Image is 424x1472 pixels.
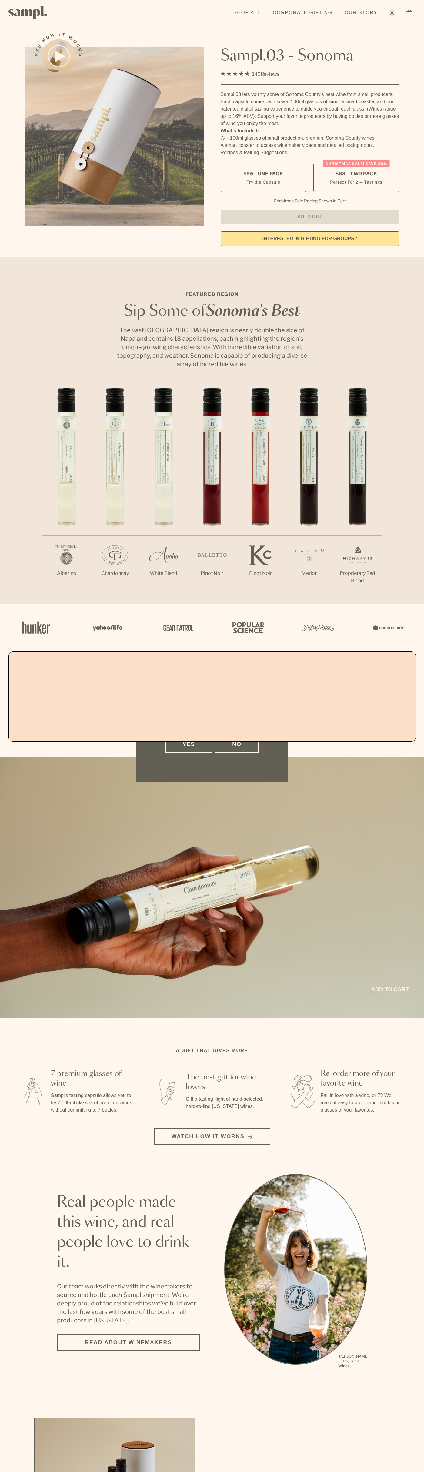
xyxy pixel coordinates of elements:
div: 140Reviews [221,70,279,78]
a: Corporate Gifting [270,6,336,19]
a: Our Story [342,6,381,19]
img: Sampl.03 - Sonoma [25,47,204,226]
small: Try the Capsule [246,179,280,185]
div: slide 1 [224,1174,367,1369]
p: Pinot Noir [236,570,285,577]
li: 7 / 7 [333,388,382,604]
li: 6 / 7 [285,388,333,596]
span: $88 - Two Pack [336,171,377,177]
ul: carousel [224,1174,367,1369]
button: No [215,736,259,753]
li: 2 / 7 [91,388,139,596]
p: Albarino [42,570,91,577]
p: Merlot [285,570,333,577]
a: Add to cart [371,986,416,994]
small: Perfect For 2-4 Tastings [330,179,382,185]
p: Chardonnay [91,570,139,577]
a: Shop All [230,6,264,19]
li: 5 / 7 [236,388,285,596]
li: 4 / 7 [188,388,236,596]
button: Yes [165,736,212,753]
li: 1 / 7 [42,388,91,596]
p: Pinot Noir [188,570,236,577]
button: Sold Out [221,210,399,224]
div: Christmas SALE! Save 20% [323,160,389,167]
li: 3 / 7 [139,388,188,596]
p: White Blend [139,570,188,577]
a: interested in gifting for groups? [221,231,399,246]
span: $55 - One Pack [243,171,283,177]
button: See how it works [42,39,76,73]
img: Sampl logo [8,6,47,19]
p: [PERSON_NAME] Sutro, Sutro Wines [338,1354,367,1368]
p: Proprietary Red Blend [333,570,382,584]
